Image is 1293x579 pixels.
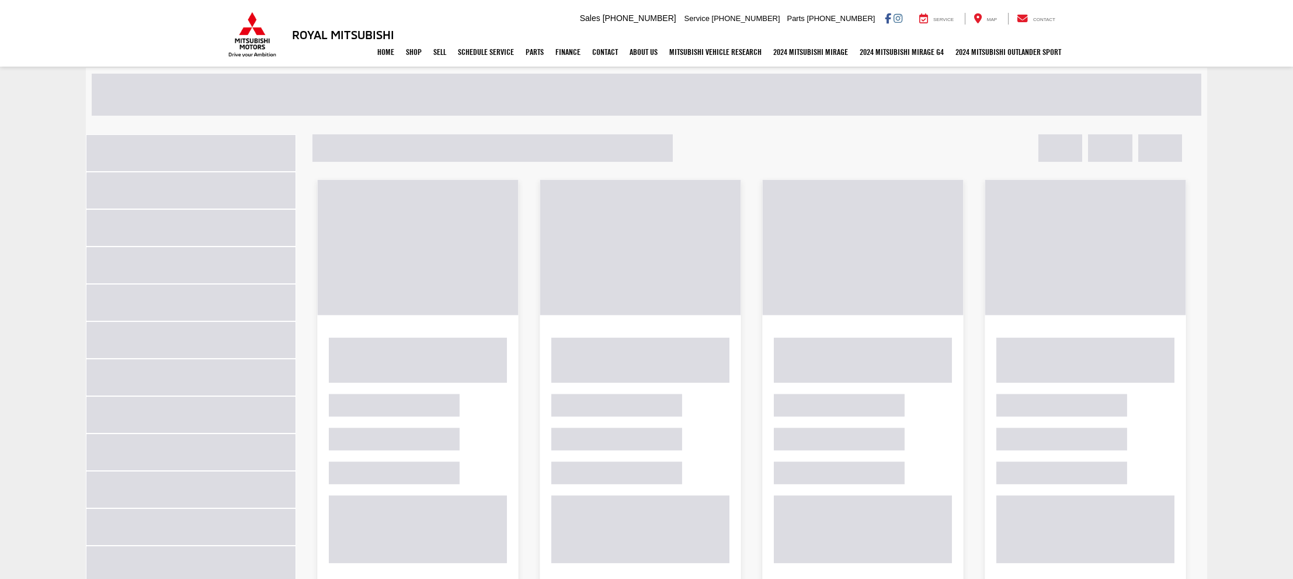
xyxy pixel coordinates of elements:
a: 2024 Mitsubishi Mirage G4 [854,37,950,67]
a: Facebook: Click to visit our Facebook page [885,13,891,23]
span: Service [684,14,710,23]
span: [PHONE_NUMBER] [807,14,875,23]
a: Instagram: Click to visit our Instagram page [894,13,902,23]
span: [PHONE_NUMBER] [603,13,676,23]
a: Shop [400,37,427,67]
span: [PHONE_NUMBER] [712,14,780,23]
span: Parts [787,14,804,23]
a: Contact [1008,13,1064,25]
a: Sell [427,37,452,67]
a: Schedule Service: Opens in a new tab [452,37,520,67]
a: Map [965,13,1006,25]
span: Service [933,17,954,22]
a: 2024 Mitsubishi Outlander SPORT [950,37,1067,67]
img: Mitsubishi [226,12,279,57]
a: Parts: Opens in a new tab [520,37,550,67]
span: Map [987,17,997,22]
a: Mitsubishi Vehicle Research [663,37,767,67]
a: Service [910,13,962,25]
a: Finance [550,37,586,67]
h3: Royal Mitsubishi [292,28,394,41]
a: Contact [586,37,624,67]
a: 2024 Mitsubishi Mirage [767,37,854,67]
a: About Us [624,37,663,67]
a: Home [371,37,400,67]
span: Sales [580,13,600,23]
span: Contact [1033,17,1055,22]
